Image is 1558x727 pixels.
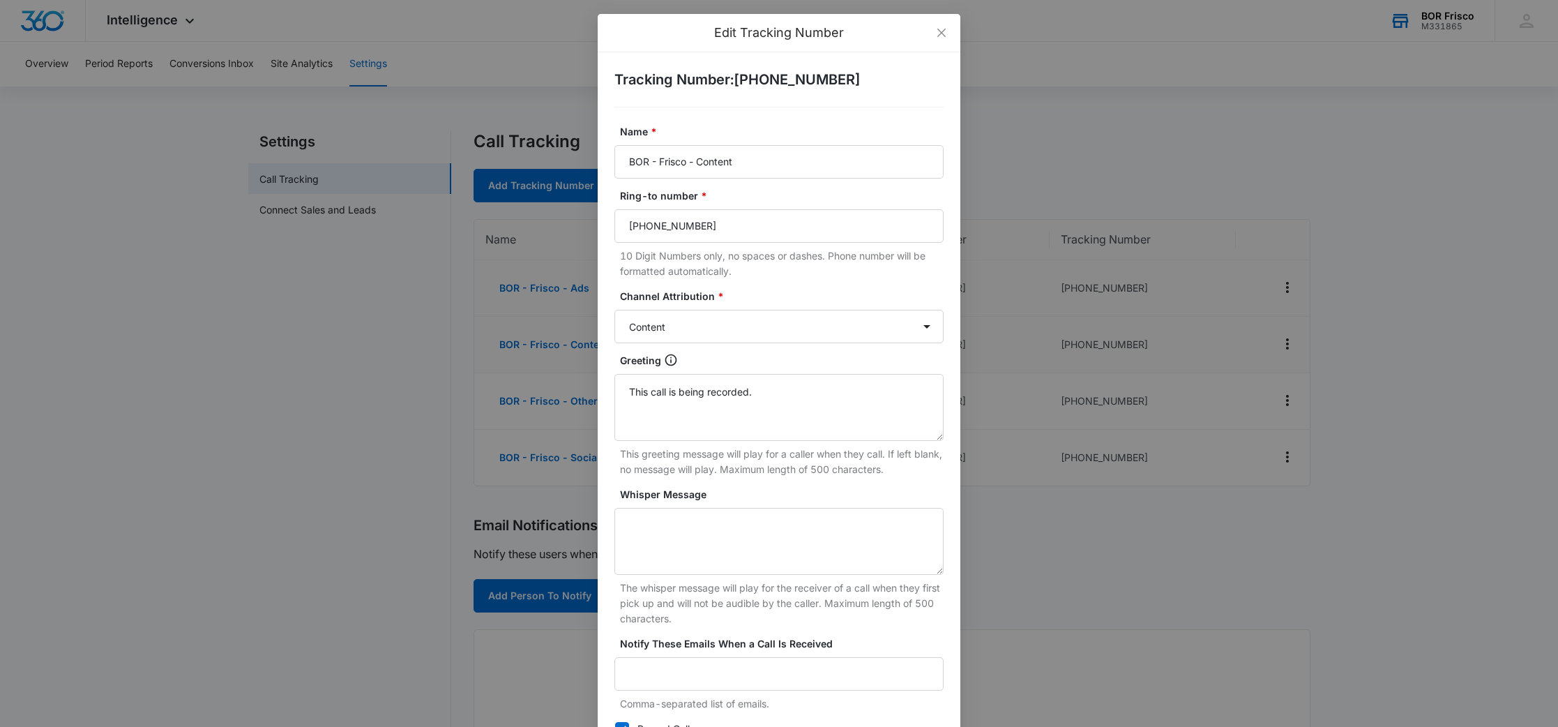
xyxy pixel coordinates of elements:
label: Name [620,124,949,140]
p: This greeting message will play for a caller when they call. If left blank, no message will play.... [620,447,944,477]
label: Whisper Message [620,487,949,502]
textarea: This call is being recorded. [614,374,944,441]
div: Edit Tracking Number [614,25,944,40]
p: The whisper message will play for the receiver of a call when they first pick up and will not be ... [620,580,944,627]
p: Comma-separated list of emails. [620,696,944,712]
label: Notify These Emails When a Call Is Received [620,636,949,652]
p: 10 Digit Numbers only, no spaces or dashes. Phone number will be formatted automatically. [620,248,944,279]
button: Close [923,14,960,52]
label: Channel Attribution [620,289,949,304]
h2: Tracking Number : [PHONE_NUMBER] [614,69,944,90]
label: Ring-to number [620,188,949,204]
span: close [936,27,947,38]
p: Greeting [620,353,661,368]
